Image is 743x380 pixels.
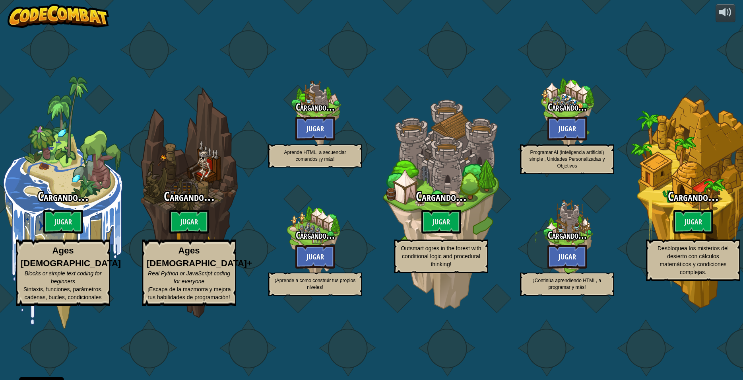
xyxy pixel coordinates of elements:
span: Cargando... [548,100,587,114]
span: Cargando... [668,188,719,205]
span: Cargando... [296,228,335,242]
strong: Ages [DEMOGRAPHIC_DATA] [21,246,121,268]
span: Aprende HTML, a secuenciar comandos ¡y más! [284,150,346,162]
div: Complete previous world to unlock [252,51,378,177]
span: ¡Aprende a como construir tus propios niveles! [275,278,355,290]
span: Cargando... [416,188,467,205]
span: Real Python or JavaScript coding for everyone [148,270,230,285]
span: Cargando... [296,100,335,114]
btn: Jugar [547,117,587,140]
span: Programar AI (inteligencia artificial) simple , Unidades Personalizadas y Objetivos [529,150,605,169]
btn: Jugar [295,117,335,140]
span: Blocks or simple text coding for beginners [25,270,102,285]
div: Complete previous world to unlock [378,76,504,329]
div: Complete previous world to unlock [126,76,252,329]
button: Ajustar volúmen [716,4,735,23]
div: Complete previous world to unlock [504,51,630,177]
strong: Ages [DEMOGRAPHIC_DATA]+ [147,246,252,268]
span: ¡Continúa aprendiendo HTML, a programar y más! [533,278,601,290]
btn: Jugar [43,210,83,234]
btn: Jugar [421,210,461,234]
span: ¡Escapa de la mazmorra y mejora tus habilidades de programación! [147,286,231,300]
span: Cargando... [164,188,215,205]
span: Cargando... [38,188,89,205]
div: Complete previous world to unlock [504,179,630,306]
span: Sintaxis, funciones, parámetros, cadenas, bucles, condicionales [23,286,103,300]
btn: Jugar [673,210,713,234]
span: Outsmart ogres in the forest with conditional logic and procedural thinking! [401,245,481,267]
span: Desbloquea los misterios del desierto con cálculos matemáticos y condiciones complejas. [658,245,729,275]
btn: Jugar [295,245,335,269]
img: CodeCombat - Learn how to code by playing a game [8,4,109,28]
btn: Jugar [547,245,587,269]
div: Complete previous world to unlock [252,179,378,306]
span: Cargando... [548,228,587,242]
btn: Jugar [169,210,209,234]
